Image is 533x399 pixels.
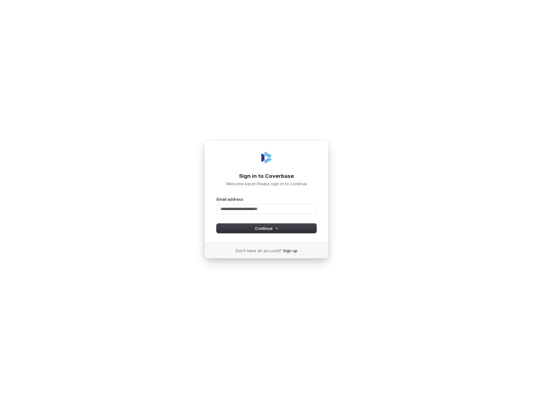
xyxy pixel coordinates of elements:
span: Don’t have an account? [236,248,282,253]
p: Welcome back! Please sign in to continue [217,181,316,186]
img: Coverbase [259,150,274,165]
label: Email address [217,196,243,202]
h1: Sign in to Coverbase [217,173,316,180]
button: Continue [217,224,316,233]
span: Continue [255,226,278,231]
a: Sign up [283,248,297,253]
